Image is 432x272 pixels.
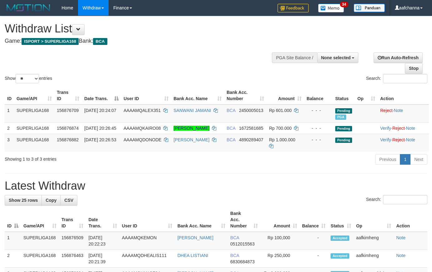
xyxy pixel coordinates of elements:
[227,126,235,131] span: BCA
[406,137,415,142] a: Note
[230,259,255,264] span: Copy 6830684873 to clipboard
[335,108,352,114] span: Pending
[335,126,352,131] span: Pending
[174,126,209,131] a: [PERSON_NAME]
[260,208,300,232] th: Amount: activate to sort column ascending
[300,208,328,232] th: Balance: activate to sort column ascending
[392,137,405,142] a: Reject
[5,87,14,104] th: ID
[394,108,403,113] a: Note
[396,235,405,240] a: Note
[227,108,235,113] span: BCA
[46,198,56,203] span: Copy
[328,208,354,232] th: Status: activate to sort column ascending
[335,114,346,120] span: Marked by aafsoycanthlai
[410,154,427,165] a: Next
[84,108,116,113] span: [DATE] 20:24:07
[5,208,21,232] th: ID: activate to sort column descending
[177,235,213,240] a: [PERSON_NAME]
[228,208,260,232] th: Bank Acc. Number: activate to sort column ascending
[5,232,21,250] td: 1
[21,232,59,250] td: SUPERLIGA168
[84,137,116,142] span: [DATE] 20:26:53
[121,87,171,104] th: User ID: activate to sort column ascending
[366,195,427,204] label: Search:
[64,198,73,203] span: CSV
[14,104,54,123] td: SUPERLIGA168
[331,253,349,259] span: Accepted
[230,253,239,258] span: BCA
[354,232,394,250] td: aafkimheng
[272,52,317,63] div: PGA Site Balance /
[227,137,235,142] span: BCA
[5,180,427,192] h1: Latest Withdraw
[42,195,61,206] a: Copy
[22,38,79,45] span: ISPORT > SUPERLIGA168
[5,22,282,35] h1: Withdraw List
[82,87,121,104] th: Date Trans.: activate to sort column descending
[269,137,295,142] span: Rp 1.000.000
[380,126,391,131] a: Verify
[230,235,239,240] span: BCA
[9,198,38,203] span: Show 25 rows
[21,208,59,232] th: Game/API: activate to sort column ascending
[174,137,209,142] a: [PERSON_NAME]
[5,104,14,123] td: 1
[375,154,400,165] a: Previous
[5,134,14,152] td: 3
[340,2,348,7] span: 34
[396,253,405,258] a: Note
[378,104,429,123] td: ·
[269,126,292,131] span: Rp 700.000
[86,250,119,268] td: [DATE] 20:21:39
[174,108,211,113] a: SANWANI JAMANI
[374,52,423,63] a: Run Auto-Refresh
[383,74,427,83] input: Search:
[120,232,175,250] td: AAAAMQKEMON
[354,4,385,12] img: panduan.png
[321,55,351,60] span: None selected
[366,74,427,83] label: Search:
[57,137,79,142] span: 156876882
[57,126,79,131] span: 156876874
[317,52,359,63] button: None selected
[230,241,255,246] span: Copy 0512015563 to clipboard
[5,3,52,12] img: MOTION_logo.png
[59,208,86,232] th: Trans ID: activate to sort column ascending
[318,4,344,12] img: Button%20Memo.svg
[354,208,394,232] th: Op: activate to sort column ascending
[333,87,355,104] th: Status
[54,87,82,104] th: Trans ID: activate to sort column ascending
[304,87,333,104] th: Balance
[260,232,300,250] td: Rp 100,000
[300,232,328,250] td: -
[120,250,175,268] td: AAAAMQDHEALIS111
[307,137,330,143] div: - - -
[300,250,328,268] td: -
[84,126,116,131] span: [DATE] 20:26:45
[277,4,309,12] img: Feedback.jpg
[331,236,349,241] span: Accepted
[239,137,263,142] span: Copy 4890289407 to clipboard
[405,63,423,74] a: Stop
[59,250,86,268] td: 156876463
[269,108,292,113] span: Rp 601.000
[5,38,282,44] h4: Game: Bank:
[383,195,427,204] input: Search:
[380,137,391,142] a: Verify
[60,195,77,206] a: CSV
[335,138,352,143] span: Pending
[14,122,54,134] td: SUPERLIGA168
[86,232,119,250] td: [DATE] 20:22:23
[16,74,39,83] select: Showentries
[171,87,224,104] th: Bank Acc. Name: activate to sort column ascending
[14,87,54,104] th: Game/API: activate to sort column ascending
[59,232,86,250] td: 156876509
[400,154,410,165] a: 1
[86,208,119,232] th: Date Trans.: activate to sort column ascending
[239,126,263,131] span: Copy 1672581685 to clipboard
[177,253,208,258] a: DHEA LISTIANI
[21,250,59,268] td: SUPERLIGA168
[307,125,330,131] div: - - -
[355,87,378,104] th: Op: activate to sort column ascending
